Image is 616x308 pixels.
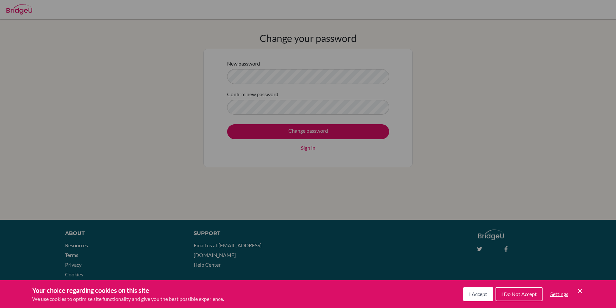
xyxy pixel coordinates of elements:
[32,285,224,295] h3: Your choice regarding cookies on this site
[496,287,543,301] button: I Do Not Accept
[463,287,493,301] button: I Accept
[32,295,224,303] p: We use cookies to optimise site functionality and give you the best possible experience.
[469,291,487,297] span: I Accept
[576,287,584,295] button: Save and close
[545,288,573,301] button: Settings
[550,291,568,297] span: Settings
[501,291,537,297] span: I Do Not Accept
